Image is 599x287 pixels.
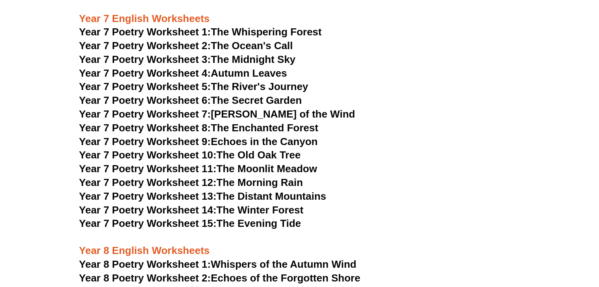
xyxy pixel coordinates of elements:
span: Year 7 Poetry Worksheet 7: [79,108,211,120]
span: Year 7 Poetry Worksheet 5: [79,81,211,92]
span: Year 7 Poetry Worksheet 1: [79,26,211,38]
h3: Year 8 English Worksheets [79,231,520,258]
span: Year 8 Poetry Worksheet 2: [79,272,211,284]
span: Year 7 Poetry Worksheet 12: [79,177,217,188]
iframe: Chat Widget [468,199,599,287]
a: Year 7 Poetry Worksheet 11:The Moonlit Meadow [79,163,317,175]
a: Year 7 Poetry Worksheet 7:[PERSON_NAME] of the Wind [79,108,355,120]
span: Year 7 Poetry Worksheet 2: [79,40,211,52]
span: Year 8 Poetry Worksheet 1: [79,258,211,270]
span: Year 7 Poetry Worksheet 14: [79,204,217,216]
a: Year 7 Poetry Worksheet 12:The Morning Rain [79,177,303,188]
a: Year 7 Poetry Worksheet 10:The Old Oak Tree [79,149,301,161]
a: Year 7 Poetry Worksheet 3:The Midnight Sky [79,53,296,65]
a: Year 7 Poetry Worksheet 5:The River's Journey [79,81,308,92]
span: Year 7 Poetry Worksheet 3: [79,53,211,65]
span: Year 7 Poetry Worksheet 11: [79,163,217,175]
a: Year 7 Poetry Worksheet 9:Echoes in the Canyon [79,136,318,147]
span: Year 7 Poetry Worksheet 9: [79,136,211,147]
a: Year 7 Poetry Worksheet 13:The Distant Mountains [79,190,326,202]
a: Year 7 Poetry Worksheet 6:The Secret Garden [79,94,302,106]
a: Year 7 Poetry Worksheet 8:The Enchanted Forest [79,122,318,134]
span: Year 7 Poetry Worksheet 10: [79,149,217,161]
span: Year 7 Poetry Worksheet 15: [79,217,217,229]
span: Year 7 Poetry Worksheet 6: [79,94,211,106]
a: Year 8 Poetry Worksheet 1:Whispers of the Autumn Wind [79,258,356,270]
a: Year 7 Poetry Worksheet 14:The Winter Forest [79,204,304,216]
a: Year 7 Poetry Worksheet 1:The Whispering Forest [79,26,322,38]
a: Year 7 Poetry Worksheet 15:The Evening Tide [79,217,301,229]
span: Year 7 Poetry Worksheet 8: [79,122,211,134]
span: Year 7 Poetry Worksheet 4: [79,67,211,79]
a: Year 8 Poetry Worksheet 2:Echoes of the Forgotten Shore [79,272,360,284]
a: Year 7 Poetry Worksheet 2:The Ocean's Call [79,40,293,52]
span: Year 7 Poetry Worksheet 13: [79,190,217,202]
a: Year 7 Poetry Worksheet 4:Autumn Leaves [79,67,287,79]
